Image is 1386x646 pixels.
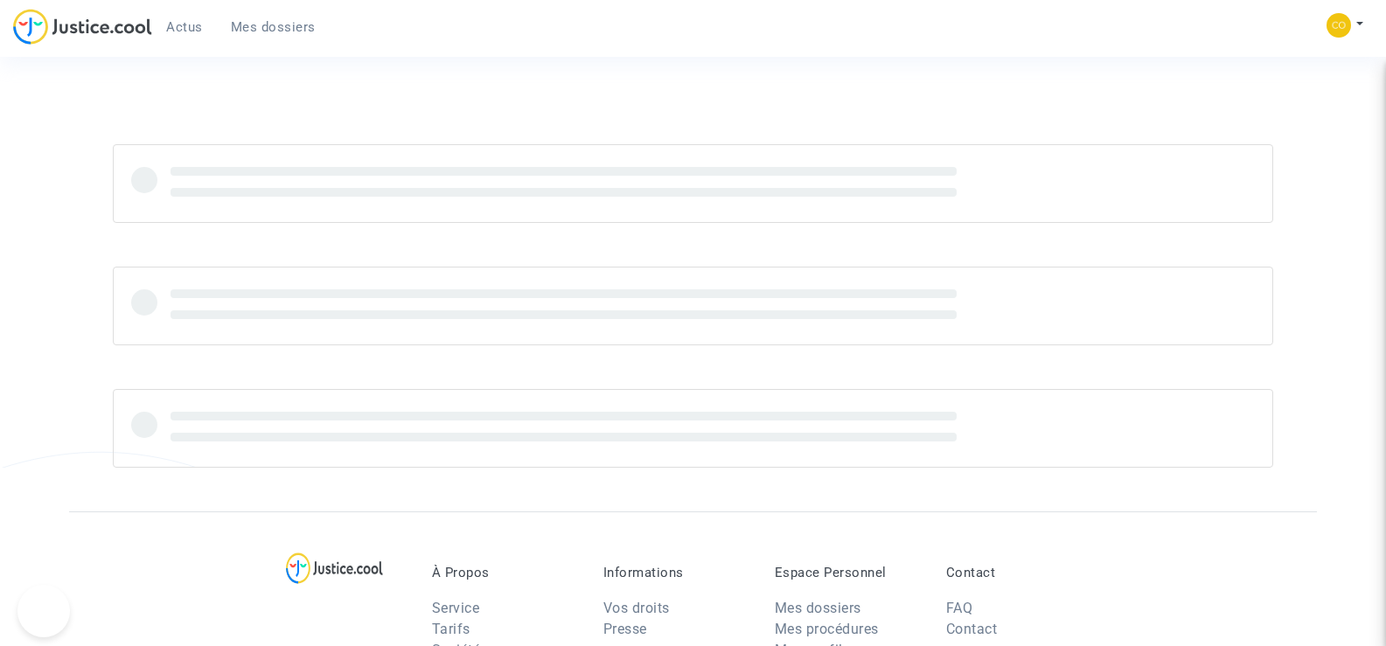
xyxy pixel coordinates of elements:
p: Espace Personnel [775,565,920,580]
a: Presse [603,621,647,637]
iframe: Toggle Customer Support [17,585,70,637]
span: Actus [166,19,203,35]
a: Service [432,600,480,616]
img: jc-logo.svg [13,9,152,45]
a: Contact [946,621,998,637]
p: Informations [603,565,749,580]
a: Tarifs [432,621,470,637]
img: logo-lg.svg [286,552,383,584]
a: FAQ [946,600,973,616]
a: Mes dossiers [217,14,330,40]
a: Actus [152,14,217,40]
img: 84a266a8493598cb3cce1313e02c3431 [1327,13,1351,38]
span: Mes dossiers [231,19,316,35]
a: Vos droits [603,600,670,616]
p: Contact [946,565,1091,580]
a: Mes procédures [775,621,879,637]
p: À Propos [432,565,577,580]
a: Mes dossiers [775,600,861,616]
